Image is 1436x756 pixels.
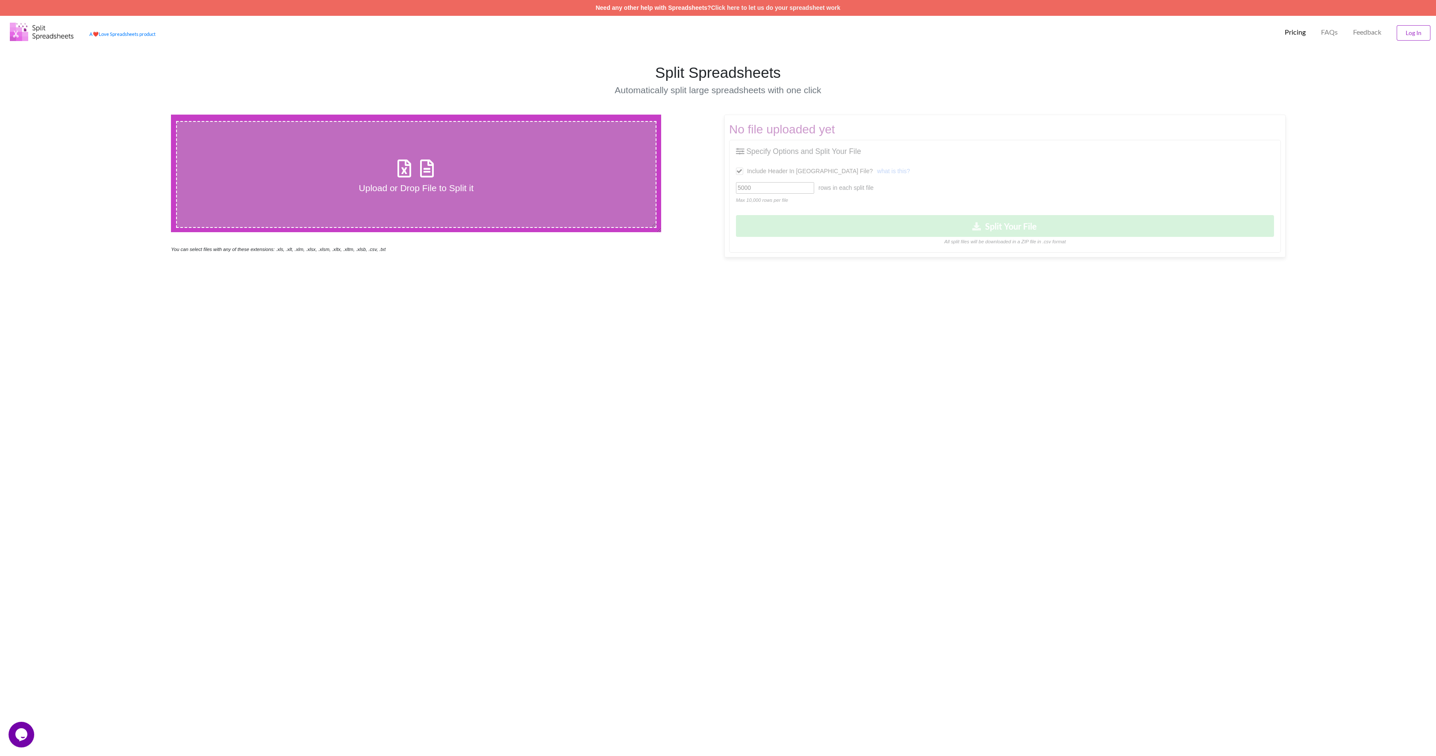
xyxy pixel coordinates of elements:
i: You can select files with any of these extensions: .xls, .xlt, .xlm, .xlsx, .xlsm, .xltx, .xltm, ... [171,247,385,252]
span: heart [93,31,99,37]
p: FAQs [1321,28,1338,37]
button: Log In [1397,25,1430,41]
h4: Upload or Drop File to Split it [177,183,656,193]
iframe: chat widget [9,722,36,747]
span: Feedback [1353,29,1381,35]
h4: Automatically split large spreadsheets with one click [362,85,1074,95]
p: Pricing [1285,28,1306,37]
img: Logo.png [10,23,74,41]
h1: Split Spreadsheets [362,64,1074,82]
a: AheartLove Spreadsheets product [89,31,156,37]
a: Click here to let us do your spreadsheet work [711,4,841,11]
